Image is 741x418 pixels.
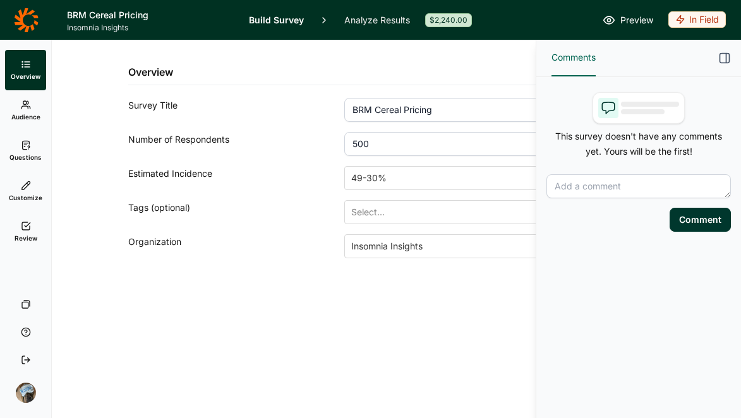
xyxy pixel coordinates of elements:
[128,200,345,224] div: Tags (optional)
[5,171,46,212] a: Customize
[5,90,46,131] a: Audience
[546,129,731,159] p: This survey doesn't have any comments yet. Yours will be the first!
[344,98,633,122] input: ex: Package testing study
[9,153,42,162] span: Questions
[668,11,726,28] div: In Field
[425,13,472,27] div: $2,240.00
[551,50,596,65] span: Comments
[16,383,36,403] img: ocn8z7iqvmiiaveqkfqd.png
[128,234,345,258] div: Organization
[128,98,345,122] div: Survey Title
[128,64,173,80] h2: Overview
[670,208,731,232] button: Comment
[5,212,46,252] a: Review
[5,50,46,90] a: Overview
[668,11,726,29] button: In Field
[67,8,234,23] h1: BRM Cereal Pricing
[67,23,234,33] span: Insomnia Insights
[128,132,345,156] div: Number of Respondents
[9,193,42,202] span: Customize
[11,112,40,121] span: Audience
[551,40,596,76] button: Comments
[11,72,40,81] span: Overview
[128,166,345,190] div: Estimated Incidence
[344,132,633,156] input: 1000
[15,234,37,242] span: Review
[5,131,46,171] a: Questions
[603,13,653,28] a: Preview
[620,13,653,28] span: Preview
